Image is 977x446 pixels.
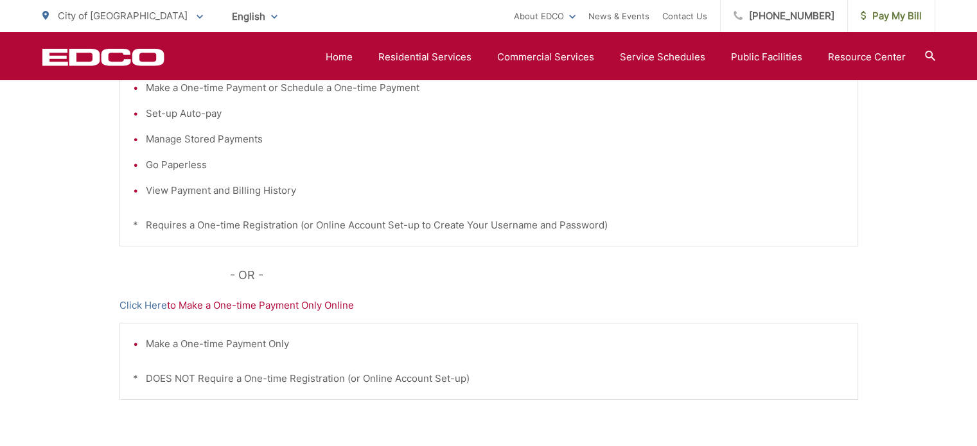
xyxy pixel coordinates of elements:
a: Public Facilities [731,49,802,65]
a: Service Schedules [620,49,705,65]
span: English [222,5,287,28]
li: Make a One-time Payment or Schedule a One-time Payment [146,80,845,96]
a: Residential Services [378,49,471,65]
a: Resource Center [828,49,906,65]
p: * DOES NOT Require a One-time Registration (or Online Account Set-up) [133,371,845,386]
a: Click Here [119,298,167,313]
a: Contact Us [662,8,707,24]
p: - OR - [230,266,858,285]
li: Make a One-time Payment Only [146,336,845,352]
span: Pay My Bill [861,8,922,24]
li: Set-up Auto-pay [146,106,845,121]
li: Go Paperless [146,157,845,173]
a: About EDCO [514,8,576,24]
span: City of [GEOGRAPHIC_DATA] [58,10,188,22]
p: to Make a One-time Payment Only Online [119,298,858,313]
iframe: To enrich screen reader interactions, please activate Accessibility in Grammarly extension settings [903,385,967,446]
li: View Payment and Billing History [146,183,845,198]
a: EDCD logo. Return to the homepage. [42,48,164,66]
li: Manage Stored Payments [146,132,845,147]
a: Home [326,49,353,65]
p: * Requires a One-time Registration (or Online Account Set-up to Create Your Username and Password) [133,218,845,233]
a: Commercial Services [497,49,594,65]
a: News & Events [588,8,649,24]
